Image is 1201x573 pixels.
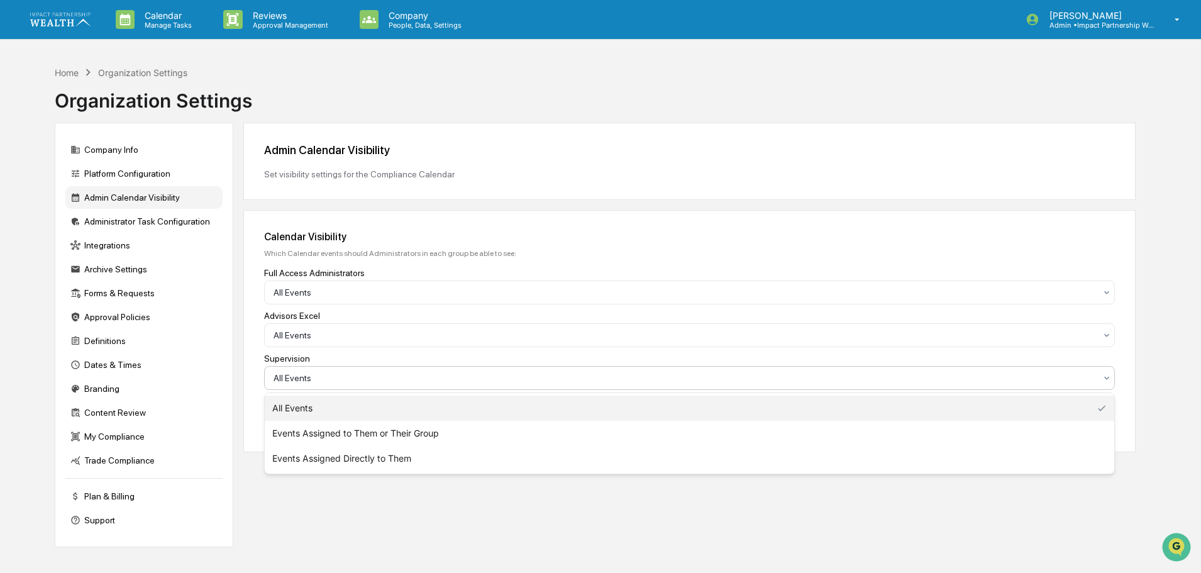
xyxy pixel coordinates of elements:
div: 🗄️ [91,160,101,170]
div: All Events [265,396,1114,421]
div: Calendar Visibility [264,231,1115,243]
a: Powered byPylon [89,213,152,223]
div: We're available if you need us! [43,109,159,119]
div: Company Info [65,138,223,161]
div: Full Access Administrators [264,268,1115,278]
div: Set visibility settings for the Compliance Calendar [264,169,1115,179]
a: 🖐️Preclearance [8,153,86,176]
p: How can we help? [13,26,229,47]
p: Company [379,10,468,21]
p: Manage Tasks [135,21,198,30]
div: My Compliance [65,425,223,448]
div: Dates & Times [65,353,223,376]
div: Administrator Task Configuration [65,210,223,233]
div: Archive Settings [65,258,223,281]
div: Plan & Billing [65,485,223,508]
img: logo [30,13,91,26]
div: Integrations [65,234,223,257]
div: Supervision [264,353,1115,364]
div: Organization Settings [55,79,252,112]
a: 🗄️Attestations [86,153,161,176]
div: 🖐️ [13,160,23,170]
div: Content Review [65,401,223,424]
div: Support [65,509,223,531]
p: Reviews [243,10,335,21]
div: Organization Settings [98,67,187,78]
div: Start new chat [43,96,206,109]
button: Start new chat [214,100,229,115]
span: Data Lookup [25,182,79,195]
div: Definitions [65,330,223,352]
p: People, Data, Settings [379,21,468,30]
div: Advisors Excel [264,311,1115,321]
span: Pylon [125,213,152,223]
span: Preclearance [25,159,81,171]
iframe: Open customer support [1161,531,1195,565]
span: Attestations [104,159,156,171]
div: Admin Calendar Visibility [264,143,1115,157]
img: 1746055101610-c473b297-6a78-478c-a979-82029cc54cd1 [13,96,35,119]
div: Trade Compliance [65,449,223,472]
div: 🔎 [13,184,23,194]
p: Admin • Impact Partnership Wealth [1039,21,1156,30]
p: Calendar [135,10,198,21]
div: Admin Calendar Visibility [65,186,223,209]
div: Events Assigned to Them or Their Group [265,421,1114,446]
div: Platform Configuration [65,162,223,185]
div: Home [55,67,79,78]
div: Forms & Requests [65,282,223,304]
a: 🔎Data Lookup [8,177,84,200]
p: Approval Management [243,21,335,30]
div: Events Assigned Directly to Them [265,446,1114,471]
p: [PERSON_NAME] [1039,10,1156,21]
div: Branding [65,377,223,400]
div: Approval Policies [65,306,223,328]
div: Which Calendar events should Administrators in each group be able to see: [264,249,1115,258]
